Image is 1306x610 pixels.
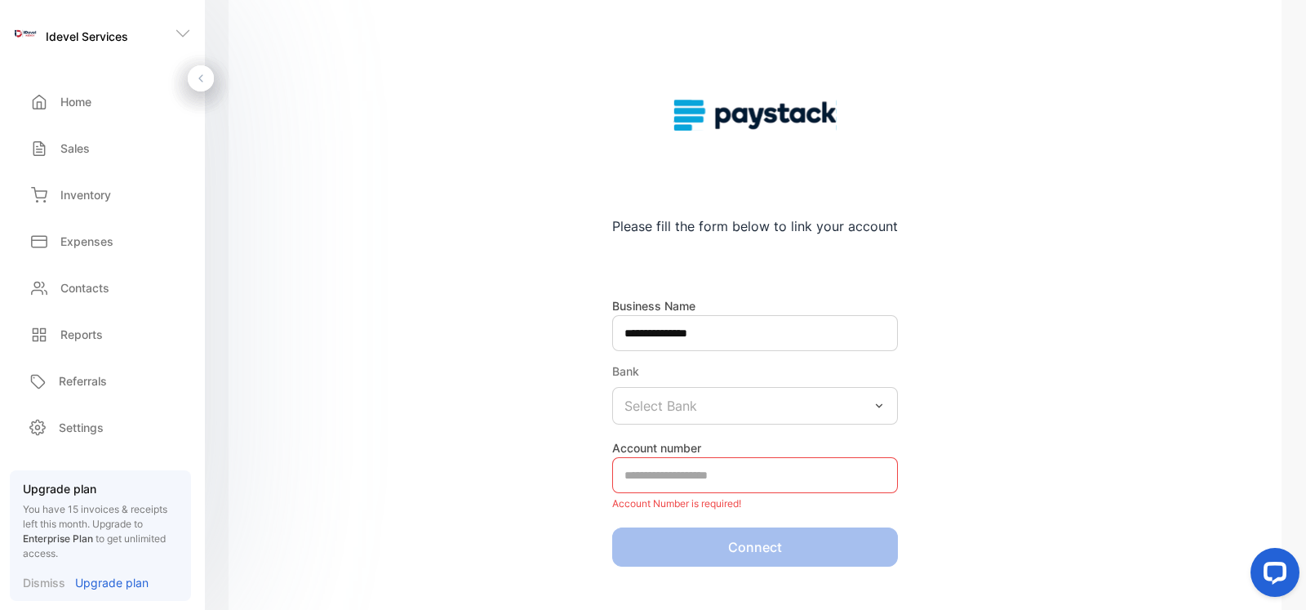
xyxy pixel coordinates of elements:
[13,21,38,46] img: logo
[23,480,178,497] p: Upgrade plan
[60,326,103,343] p: Reports
[26,42,39,56] img: website_grey.svg
[23,502,178,561] p: You have 15 invoices & receipts left this month.
[23,532,93,545] span: Enterprise Plan
[624,396,697,416] p: Select Bank
[46,26,80,39] div: v 4.0.25
[60,279,109,296] p: Contacts
[612,528,898,567] button: Connect
[23,574,65,591] p: Dismiss
[59,372,107,390] p: Referrals
[44,95,57,108] img: tab_domain_overview_orange.svg
[612,216,898,236] p: Please fill the form below to link your account
[612,441,701,455] label: Account number
[180,96,275,107] div: Keywords by Traffic
[612,299,695,313] label: Business Name
[60,186,111,203] p: Inventory
[673,33,837,197] img: logo
[1237,541,1306,610] iframe: LiveChat chat widget
[612,493,898,514] p: Account Number is required!
[612,364,639,378] label: Bank
[42,42,180,56] div: Domain: [DOMAIN_NAME]
[62,96,146,107] div: Domain Overview
[23,518,166,559] span: Upgrade to to get unlimited access.
[65,574,149,591] a: Upgrade plan
[46,28,128,45] p: Idevel Services
[162,95,175,108] img: tab_keywords_by_traffic_grey.svg
[60,140,90,157] p: Sales
[59,419,104,436] p: Settings
[75,574,149,591] p: Upgrade plan
[60,233,113,250] p: Expenses
[60,93,91,110] p: Home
